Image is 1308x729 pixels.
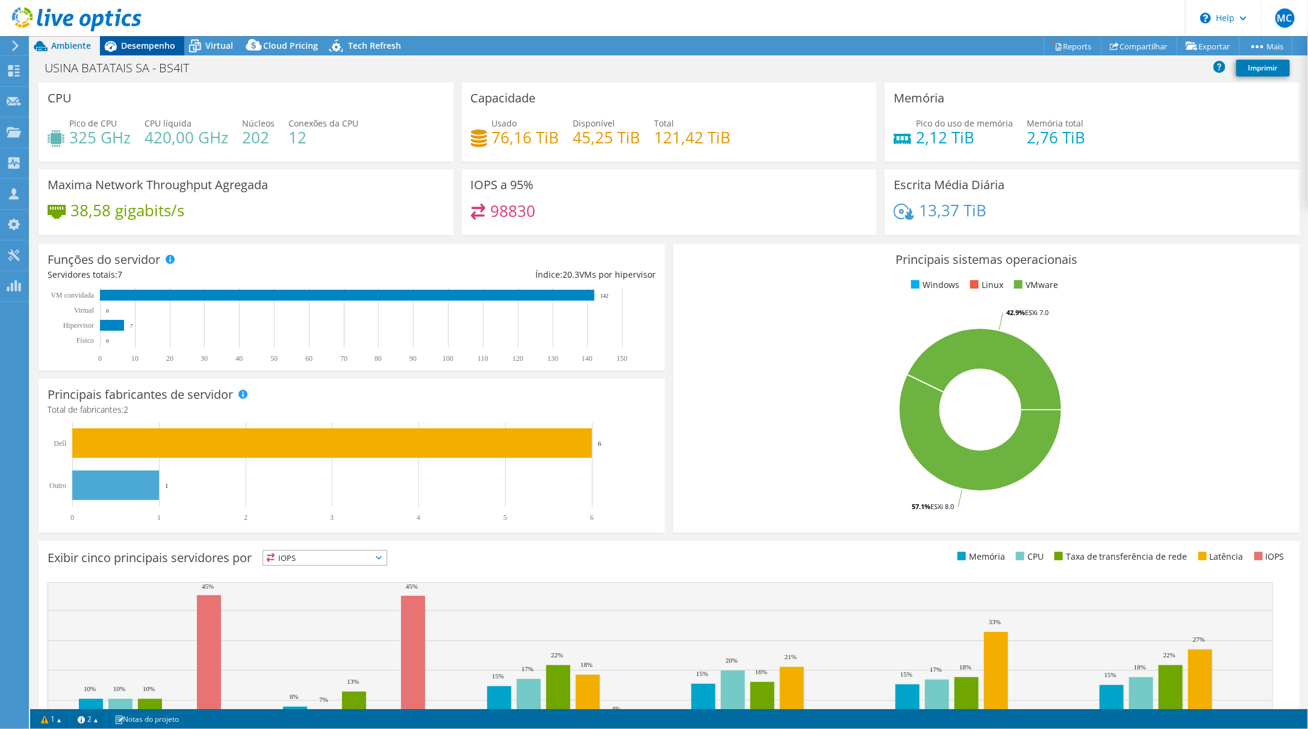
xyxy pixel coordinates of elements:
tspan: 57.1% [912,502,930,511]
li: Memória [955,550,1005,563]
span: Virtual [205,40,233,51]
text: 80 [375,354,382,363]
tspan: ESXi 7.0 [1025,308,1048,317]
text: 10% [113,685,125,692]
text: 150 [617,354,628,363]
li: Windows [908,278,959,292]
li: Latência [1195,550,1244,563]
span: Pico de CPU [69,117,117,129]
h1: USINA BATATAIS SA - BS4IT [39,61,208,75]
text: 10 [131,354,139,363]
text: 21% [785,653,797,660]
text: 15% [900,671,912,678]
h3: Memória [894,92,944,105]
text: 90 [410,354,417,363]
text: 1 [157,513,161,522]
span: Cloud Pricing [263,40,318,51]
text: 8% [290,693,299,700]
text: 70 [340,354,347,363]
span: Disponível [573,117,615,129]
tspan: ESXi 8.0 [930,502,954,511]
h4: Total de fabricantes: [48,403,656,416]
h4: 98830 [490,204,535,217]
text: 2% [816,709,825,716]
span: Memória total [1027,117,1083,129]
h4: 12 [288,131,358,144]
span: Usado [492,117,517,129]
a: Reports [1044,37,1101,55]
h4: 121,42 TiB [655,131,731,144]
div: Servidores totais: [48,268,352,281]
text: 0 [106,308,109,314]
span: Total [655,117,674,129]
span: Desempenho [121,40,175,51]
text: Virtual [74,306,95,314]
h4: 2,12 TiB [916,131,1013,144]
span: IOPS [263,551,387,565]
text: 15% [1104,671,1116,678]
span: 7 [117,269,122,280]
text: 0 [98,354,102,363]
li: Linux [967,278,1003,292]
h4: 38,58 gigabits/s [70,204,184,217]
h4: 76,16 TiB [492,131,559,144]
li: IOPS [1251,550,1285,563]
text: 7% [319,696,328,703]
text: 0 [70,513,74,522]
h3: Maxima Network Throughput Agregada [48,178,268,192]
svg: \n [1200,13,1211,23]
h4: 2,76 TiB [1027,131,1085,144]
text: Dell [54,439,66,448]
text: 20 [166,354,173,363]
text: 30 [201,354,208,363]
text: 45% [406,583,418,590]
text: 60 [305,354,313,363]
text: 140 [582,354,593,363]
div: Índice: VMs por hipervisor [352,268,656,281]
text: 50 [270,354,278,363]
text: 120 [512,354,523,363]
h3: IOPS a 95% [471,178,534,192]
h3: Capacidade [471,92,536,105]
span: Pico do uso de memória [916,117,1013,129]
text: 5 [503,513,507,522]
text: 22% [1163,651,1176,659]
tspan: 42.9% [1006,308,1025,317]
span: Núcleos [242,117,275,129]
h4: 13,37 TiB [919,204,986,217]
text: VM convidada [51,291,94,299]
span: Tech Refresh [348,40,401,51]
a: 1 [33,712,70,727]
h3: Principais sistemas operacionais [682,253,1291,266]
h4: 202 [242,131,275,144]
text: 10% [143,685,155,692]
text: 17% [522,665,534,672]
h3: Funções do servidor [48,253,160,266]
h3: CPU [48,92,72,105]
a: Imprimir [1236,60,1290,77]
text: 110 [478,354,488,363]
text: 4% [612,705,621,712]
text: 40 [235,354,243,363]
text: 18% [1134,663,1146,671]
text: 2 [244,513,248,522]
text: 20% [726,657,738,664]
h4: 420,00 GHz [145,131,228,144]
text: Outro [49,481,66,490]
span: 2 [123,404,128,415]
text: 16% [755,668,767,675]
text: 10% [84,685,96,692]
text: 100 [443,354,453,363]
text: 33% [989,618,1001,625]
text: 130 [547,354,558,363]
text: 15% [492,672,504,680]
text: 6 [590,513,594,522]
span: 20.3 [562,269,579,280]
text: 18% [581,661,593,668]
text: 1 [165,482,169,489]
li: VMware [1011,278,1058,292]
span: Ambiente [51,40,91,51]
a: 2 [69,712,107,727]
text: 6 [598,440,602,447]
a: Exportar [1177,37,1240,55]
